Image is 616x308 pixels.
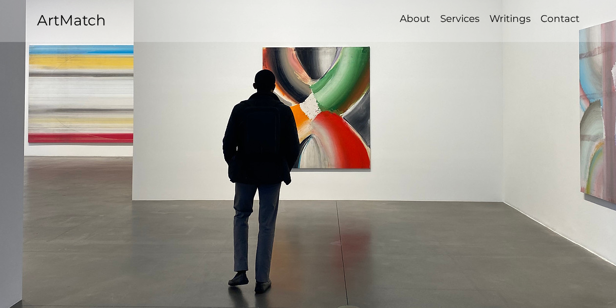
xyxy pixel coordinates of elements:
[536,12,584,26] p: Contact
[435,12,485,26] a: Services
[485,12,536,26] a: Writings
[536,12,584,26] a: Contact
[363,12,584,26] nav: Site
[435,12,485,26] p: Services
[37,11,106,29] a: ArtMatch
[395,12,435,26] a: About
